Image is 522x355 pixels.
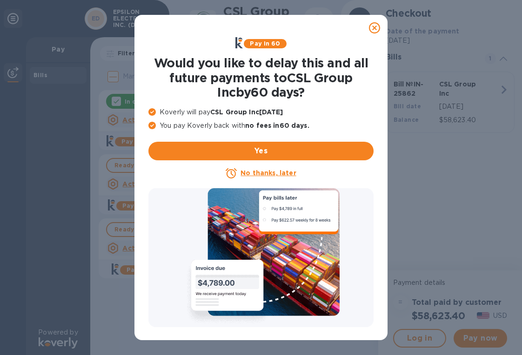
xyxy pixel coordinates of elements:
[210,108,283,116] b: CSL Group Inc [DATE]
[241,169,296,177] u: No thanks, later
[250,40,280,47] b: Pay in 60
[245,122,309,129] b: no fees in 60 days .
[148,121,374,131] p: You pay Koverly back with
[148,142,374,160] button: Yes
[148,107,374,117] p: Koverly will pay
[156,145,366,157] span: Yes
[148,56,374,100] h1: Would you like to delay this and all future payments to CSL Group Inc by 60 days ?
